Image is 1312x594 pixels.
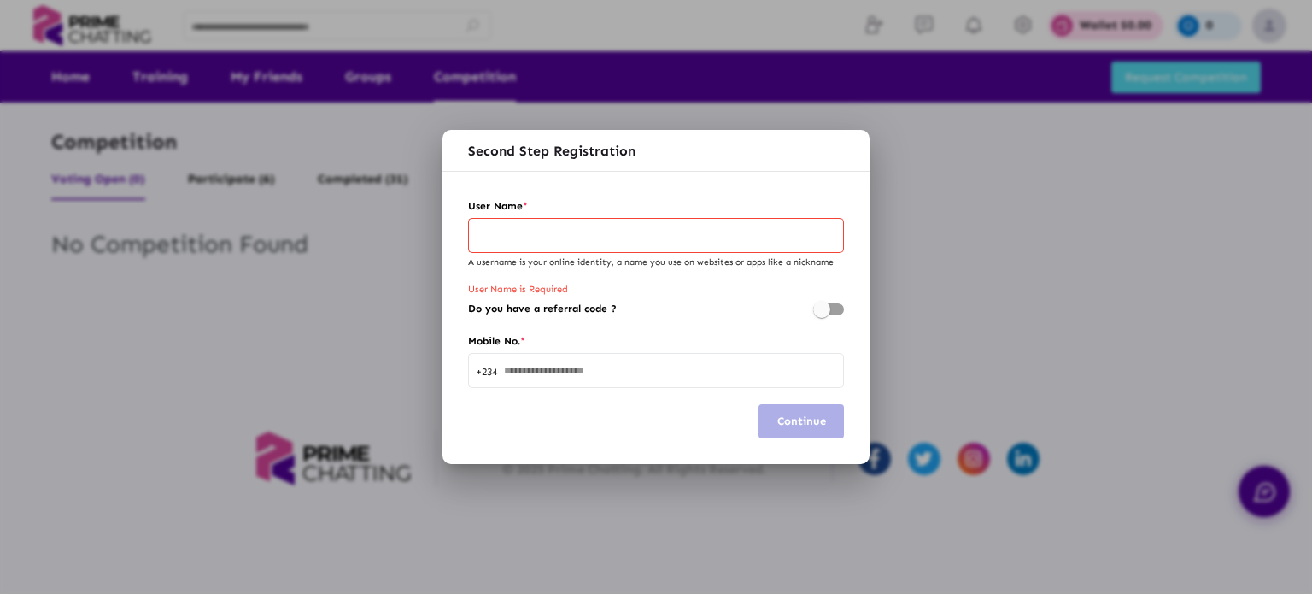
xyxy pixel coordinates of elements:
[468,332,844,350] label: Mobile No.
[468,280,844,299] div: User Name is Required
[476,367,504,379] span: +234
[468,144,844,158] h2: Second Step Registration
[468,303,617,315] label: Do you have a referral code ?
[468,197,844,215] label: User Name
